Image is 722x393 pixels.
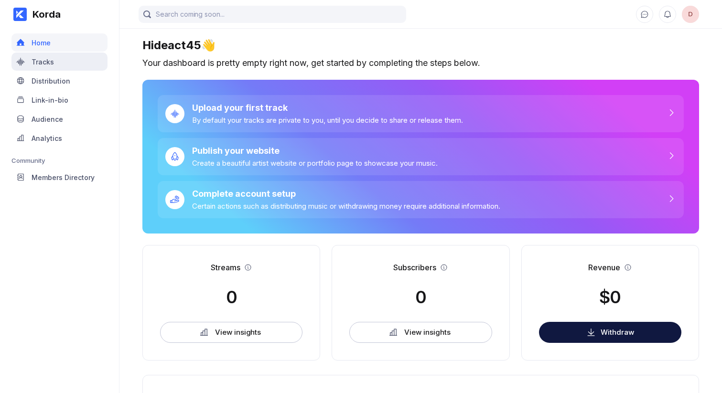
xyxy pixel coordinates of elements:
div: Complete account setup [192,189,500,199]
div: Korda [27,9,61,20]
a: Complete account setupCertain actions such as distributing music or withdrawing money require add... [158,181,684,218]
div: Audience [32,115,63,123]
a: Publish your websiteCreate a beautiful artist website or portfolio page to showcase your music. [158,138,684,175]
button: Withdraw [539,322,681,343]
input: Search coming soon... [139,6,406,23]
div: Subscribers [393,263,436,272]
a: Link-in-bio [11,91,108,110]
div: View insights [404,328,450,337]
div: Revenue [588,263,620,272]
div: Tracks [32,58,54,66]
div: Hi deact45 👋 [142,38,699,52]
button: View insights [349,322,492,343]
div: Distribution [32,77,70,85]
div: Certain actions such as distributing music or withdrawing money require additional information. [192,202,500,211]
a: Analytics [11,129,108,148]
div: Withdraw [601,328,634,337]
div: Community [11,157,108,164]
div: Create a beautiful artist website or portfolio page to showcase your music. [192,159,438,168]
div: deact45 [682,6,699,23]
div: Analytics [32,134,62,142]
a: Audience [11,110,108,129]
div: Members Directory [32,173,95,181]
a: Tracks [11,53,108,72]
a: Upload your first trackBy default your tracks are private to you, until you decide to share or re... [158,95,684,132]
div: 0 [226,287,237,308]
div: 0 [415,287,426,308]
a: Home [11,33,108,53]
button: View insights [160,322,302,343]
div: Upload your first track [192,103,463,113]
div: Publish your website [192,146,438,156]
div: $0 [599,287,621,308]
div: Home [32,39,51,47]
a: Members Directory [11,168,108,187]
div: By default your tracks are private to you, until you decide to share or release them. [192,116,463,125]
button: D [682,6,699,23]
div: Link-in-bio [32,96,68,104]
div: View insights [215,328,261,337]
div: Streams [211,263,240,272]
div: Your dashboard is pretty empty right now, get started by completing the steps below. [142,58,699,68]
